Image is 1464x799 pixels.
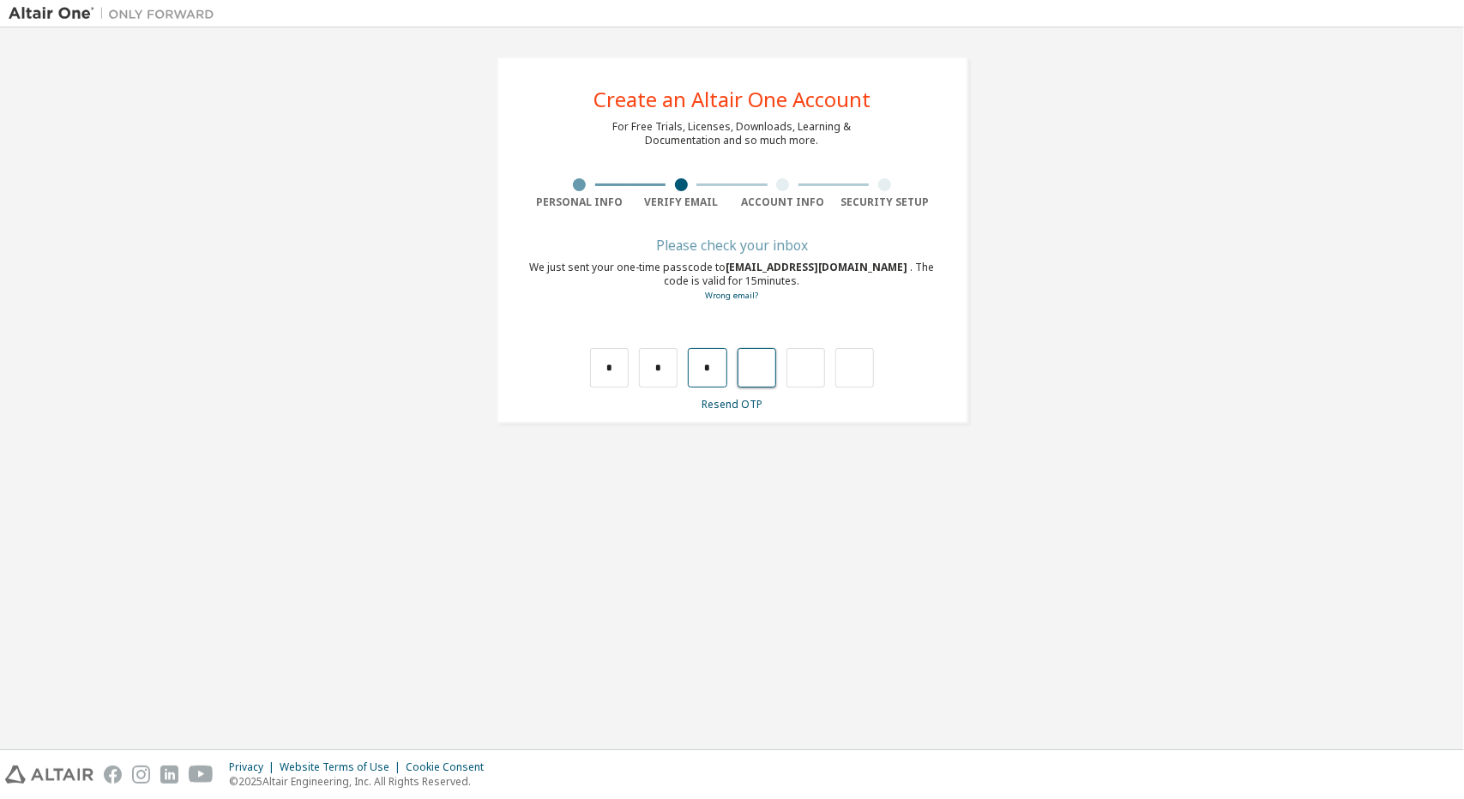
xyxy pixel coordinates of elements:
img: Altair One [9,5,223,22]
div: For Free Trials, Licenses, Downloads, Learning & Documentation and so much more. [613,120,852,147]
img: facebook.svg [104,766,122,784]
a: Go back to the registration form [706,290,759,301]
img: linkedin.svg [160,766,178,784]
div: Privacy [229,760,280,774]
div: Verify Email [630,195,732,209]
div: Create an Altair One Account [593,89,871,110]
img: instagram.svg [132,766,150,784]
div: Cookie Consent [406,760,494,774]
span: [EMAIL_ADDRESS][DOMAIN_NAME] [726,260,911,274]
div: Website Terms of Use [280,760,406,774]
div: Personal Info [529,195,631,209]
div: We just sent your one-time passcode to . The code is valid for 15 minutes. [529,261,936,303]
div: Account Info [732,195,834,209]
a: Resend OTP [702,397,762,412]
img: altair_logo.svg [5,766,93,784]
img: youtube.svg [189,766,214,784]
div: Please check your inbox [529,240,936,250]
div: Security Setup [834,195,936,209]
p: © 2025 Altair Engineering, Inc. All Rights Reserved. [229,774,494,789]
